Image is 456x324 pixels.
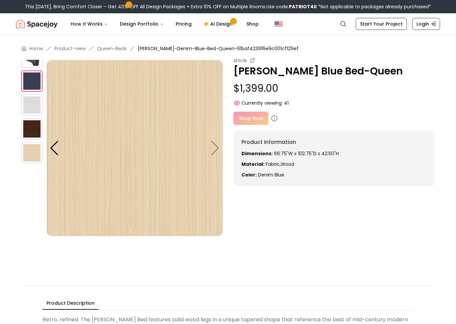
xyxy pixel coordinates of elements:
span: [PERSON_NAME]-Denim-Blue-Bed-Queen-61baf423916e9c001cf129ef [138,45,299,52]
img: https://storage.googleapis.com/spacejoy-main/assets/61baf423916e9c001cf129ef/product_10_gall2b85p94k [21,142,43,163]
small: Article [233,57,247,64]
img: https://storage.googleapis.com/spacejoy-main/assets/61baf423916e9c001cf129ef/product_8_k6ilgee5311 [21,94,43,116]
button: Design Portfolio [115,17,169,31]
span: Fabric,Wood [266,161,294,167]
div: This [DATE], Bring Comfort Closer – Get 40% OFF All Design Packages + Extra 10% OFF on Multiple R... [25,3,431,10]
b: PATRIOT40 [289,3,317,10]
a: Product-view [54,45,86,52]
nav: Global [16,13,440,35]
span: denim blue [258,171,284,178]
a: Queen-Beds [97,45,127,52]
a: Pricing [170,17,197,31]
img: https://storage.googleapis.com/spacejoy-main/assets/61baf423916e9c001cf129ef/product_9_a37nei4fknc [21,118,43,140]
button: Product Description [43,297,99,310]
span: Currently viewing: [241,100,283,106]
p: 66.75"W x 102.75"D x 42.50"H [241,150,427,157]
p: [PERSON_NAME] Blue Bed-Queen [233,65,435,77]
img: Spacejoy Logo [16,17,57,31]
strong: Dimensions: [241,150,273,157]
p: $1,399.00 [233,82,435,94]
span: *Not applicable to packages already purchased* [317,3,431,10]
nav: breadcrumb [21,45,435,52]
strong: Material: [241,161,264,167]
a: Spacejoy [16,17,57,31]
img: United States [275,20,283,28]
a: Login [412,18,440,30]
span: Use code: [266,3,317,10]
a: Home [29,45,43,52]
strong: Color: [241,171,257,178]
button: How It Works [65,17,113,31]
nav: Main [65,17,264,31]
a: Shop [241,17,264,31]
a: AI Design [198,17,240,31]
img: https://storage.googleapis.com/spacejoy-main/assets/61baf423916e9c001cf129ef/product_7_mpncf9e1gee6 [21,70,43,92]
img: https://storage.googleapis.com/spacejoy-main/assets/61baf423916e9c001cf129ef/product_10_gall2b85p94k [46,60,223,236]
span: 41 [284,100,289,106]
a: Start Your Project [356,18,407,30]
h6: Product Information [241,138,427,146]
